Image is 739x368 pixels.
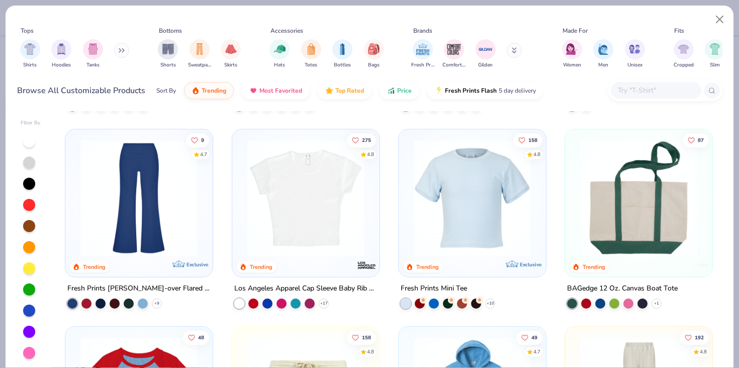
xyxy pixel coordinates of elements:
[625,39,645,69] div: filter for Unisex
[201,137,204,142] span: 9
[411,61,434,69] span: Fresh Prints
[695,335,704,340] span: 192
[334,61,351,69] span: Bottles
[83,39,103,69] div: filter for Tanks
[156,86,176,95] div: Sort By
[259,87,302,95] span: Most Favorited
[162,43,174,55] img: Shorts Image
[274,61,285,69] span: Hats
[20,39,40,69] div: filter for Shirts
[562,39,582,69] button: filter button
[654,301,659,307] span: + 1
[188,39,211,69] div: filter for Sweatpants
[446,42,461,57] img: Comfort Colors Image
[442,39,466,69] button: filter button
[513,133,542,147] button: Like
[575,139,702,256] img: 0486bd9f-63a6-4ed9-b254-6ac5fae3ddb5
[710,61,720,69] span: Slim
[221,39,241,69] div: filter for Skirts
[192,87,200,95] img: trending.gif
[710,10,729,29] button: Close
[617,85,694,96] input: Try "T-Shirt"
[332,39,352,69] div: filter for Bottles
[364,39,384,69] div: filter for Bags
[274,43,286,55] img: Hats Image
[51,39,71,69] button: filter button
[520,261,541,268] span: Exclusive
[184,82,234,99] button: Trending
[476,39,496,69] button: filter button
[442,61,466,69] span: Comfort Colors
[306,43,317,55] img: Totes Image
[67,282,211,295] div: Fresh Prints [PERSON_NAME]-over Flared Pants
[269,39,290,69] div: filter for Hats
[486,301,494,307] span: + 10
[674,61,694,69] span: Cropped
[160,61,176,69] span: Shorts
[409,139,536,256] img: dcfe7741-dfbe-4acc-ad9a-3b0f92b71621
[442,39,466,69] div: filter for Comfort Colors
[249,87,257,95] img: most_fav.gif
[366,348,374,355] div: 4.8
[361,335,371,340] span: 158
[318,82,372,99] button: Top Rated
[224,61,237,69] span: Skirts
[158,39,178,69] div: filter for Shorts
[346,330,376,344] button: Like
[563,26,588,35] div: Made For
[427,82,543,99] button: Fresh Prints Flash5 day delivery
[368,61,380,69] span: Bags
[188,39,211,69] button: filter button
[51,39,71,69] div: filter for Hoodies
[56,43,67,55] img: Hoodies Image
[627,61,642,69] span: Unisex
[75,139,203,256] img: f981a934-f33f-4490-a3ad-477cd5e6773b
[305,61,317,69] span: Totes
[683,133,709,147] button: Like
[516,330,542,344] button: Like
[242,139,369,256] img: b0603986-75a5-419a-97bc-283c66fe3a23
[361,137,371,142] span: 275
[346,133,376,147] button: Like
[269,39,290,69] button: filter button
[301,39,321,69] div: filter for Totes
[411,39,434,69] div: filter for Fresh Prints
[435,87,443,95] img: flash.gif
[380,82,419,99] button: Price
[680,330,709,344] button: Like
[531,335,537,340] span: 49
[562,39,582,69] div: filter for Women
[415,42,430,57] img: Fresh Prints Image
[200,151,207,158] div: 4.7
[159,26,182,35] div: Bottoms
[87,43,99,55] img: Tanks Image
[478,61,493,69] span: Gildan
[709,43,720,55] img: Slim Image
[705,39,725,69] div: filter for Slim
[183,330,209,344] button: Like
[158,39,178,69] button: filter button
[625,39,645,69] button: filter button
[194,43,205,55] img: Sweatpants Image
[593,39,613,69] button: filter button
[17,85,145,97] div: Browse All Customizable Products
[369,139,497,256] img: f2b333be-1c19-4d0f-b003-dae84be201f4
[221,39,241,69] button: filter button
[320,301,327,307] span: + 17
[678,43,689,55] img: Cropped Image
[364,39,384,69] button: filter button
[23,61,37,69] span: Shirts
[368,43,379,55] img: Bags Image
[234,282,378,295] div: Los Angeles Apparel Cap Sleeve Baby Rib Crop Top
[337,43,348,55] img: Bottles Image
[411,39,434,69] button: filter button
[366,151,374,158] div: 4.8
[445,87,497,95] span: Fresh Prints Flash
[20,39,40,69] button: filter button
[270,26,303,35] div: Accessories
[413,26,432,35] div: Brands
[198,335,204,340] span: 48
[533,151,540,158] div: 4.8
[698,137,704,142] span: 87
[332,39,352,69] button: filter button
